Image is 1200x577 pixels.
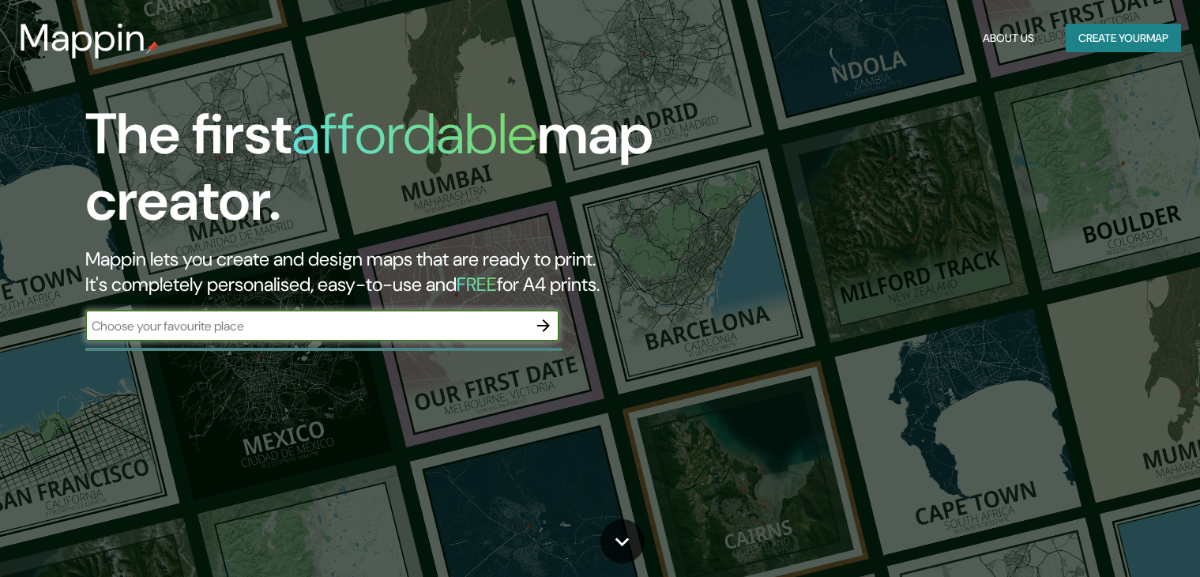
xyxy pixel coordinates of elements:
input: Choose your favourite place [85,317,528,335]
h2: Mappin lets you create and design maps that are ready to print. It's completely personalised, eas... [85,247,686,297]
button: Create yourmap [1066,24,1181,53]
h1: affordable [292,97,537,171]
img: mappin-pin [146,41,159,54]
h3: Mappin [19,16,146,60]
h1: The first map creator. [85,101,686,247]
button: About Us [976,24,1040,53]
h5: FREE [457,272,497,296]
